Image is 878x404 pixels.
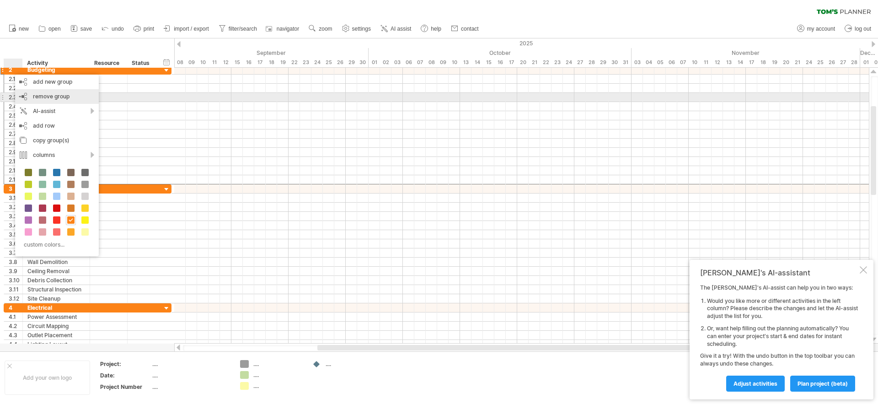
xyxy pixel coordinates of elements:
[733,380,777,387] span: Adjust activities
[9,148,22,156] div: 2.9
[9,166,22,175] div: 2.11
[807,26,835,32] span: my account
[289,58,300,67] div: Monday, 22 September 2025
[9,102,22,111] div: 2.4
[795,23,838,35] a: my account
[369,58,380,67] div: Wednesday, 1 October 2025
[574,58,586,67] div: Monday, 27 October 2025
[9,157,22,166] div: 2.10
[540,58,551,67] div: Wednesday, 22 October 2025
[666,58,677,67] div: Thursday, 6 November 2025
[586,58,597,67] div: Tuesday, 28 October 2025
[15,75,99,89] div: add new group
[216,23,260,35] a: filter/search
[9,294,22,303] div: 3.12
[36,23,64,35] a: open
[449,23,482,35] a: contact
[378,23,414,35] a: AI assist
[20,238,91,251] div: custom colors...
[860,58,872,67] div: Monday, 1 December 2025
[319,26,332,32] span: zoom
[551,58,563,67] div: Thursday, 23 October 2025
[9,120,22,129] div: 2.6
[792,58,803,67] div: Friday, 21 November 2025
[494,58,506,67] div: Thursday, 16 October 2025
[15,133,99,148] div: copy group(s)
[27,65,85,74] div: Budgeting
[323,58,334,67] div: Thursday, 25 September 2025
[632,48,860,58] div: November 2025
[15,119,99,133] div: add row
[27,258,85,266] div: Wall Demolition
[277,26,299,32] span: navigator
[9,93,22,102] div: 2.3
[677,58,689,67] div: Friday, 7 November 2025
[209,58,220,67] div: Thursday, 11 September 2025
[9,340,22,349] div: 4.4
[437,58,449,67] div: Thursday, 9 October 2025
[9,175,22,184] div: 2.12
[243,58,254,67] div: Tuesday, 16 September 2025
[152,372,229,379] div: ....
[100,372,150,379] div: Date:
[334,58,346,67] div: Friday, 26 September 2025
[152,383,229,391] div: ....
[197,58,209,67] div: Wednesday, 10 September 2025
[68,23,95,35] a: save
[9,139,22,147] div: 2.8
[380,58,391,67] div: Thursday, 2 October 2025
[161,23,212,35] a: import / export
[814,58,826,67] div: Tuesday, 25 November 2025
[643,58,654,67] div: Tuesday, 4 November 2025
[27,285,85,294] div: Structural Inspection
[27,303,85,312] div: Electrical
[700,268,858,277] div: [PERSON_NAME]'s AI-assistant
[9,203,22,211] div: 3.2
[27,267,85,275] div: Ceiling Removal
[9,84,22,92] div: 2.2
[734,58,746,67] div: Friday, 14 November 2025
[849,58,860,67] div: Friday, 28 November 2025
[253,371,303,379] div: ....
[144,26,154,32] span: print
[707,325,858,348] li: Or, want help filling out the planning automatically? You can enter your project's start & end da...
[426,58,437,67] div: Wednesday, 8 October 2025
[391,58,403,67] div: Friday, 3 October 2025
[700,284,858,391] div: The [PERSON_NAME]'s AI-assist can help you in two ways: Give it a try! With the undo button in th...
[726,376,785,392] a: Adjust activities
[780,58,792,67] div: Thursday, 20 November 2025
[27,59,85,68] div: Activity
[253,360,303,368] div: ....
[300,58,311,67] div: Tuesday, 23 September 2025
[5,361,90,395] div: Add your own logo
[27,294,85,303] div: Site Cleanup
[311,58,323,67] div: Wednesday, 24 September 2025
[769,58,780,67] div: Wednesday, 19 November 2025
[826,58,837,67] div: Wednesday, 26 November 2025
[803,58,814,67] div: Monday, 24 November 2025
[100,360,150,368] div: Project:
[220,58,231,67] div: Friday, 12 September 2025
[6,23,32,35] a: new
[27,312,85,321] div: Power Assessment
[414,58,426,67] div: Tuesday, 7 October 2025
[9,276,22,285] div: 3.10
[15,148,99,162] div: columns
[712,58,723,67] div: Wednesday, 12 November 2025
[9,184,22,193] div: 3
[231,58,243,67] div: Monday, 15 September 2025
[27,340,85,349] div: Lighting Layout
[99,23,127,35] a: undo
[48,26,61,32] span: open
[506,58,517,67] div: Friday, 17 October 2025
[461,26,479,32] span: contact
[326,360,375,368] div: ....
[80,26,92,32] span: save
[9,331,22,339] div: 4.3
[483,58,494,67] div: Wednesday, 15 October 2025
[757,58,769,67] div: Tuesday, 18 November 2025
[391,26,411,32] span: AI assist
[186,58,197,67] div: Tuesday, 9 September 2025
[152,360,229,368] div: ....
[9,267,22,275] div: 3.9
